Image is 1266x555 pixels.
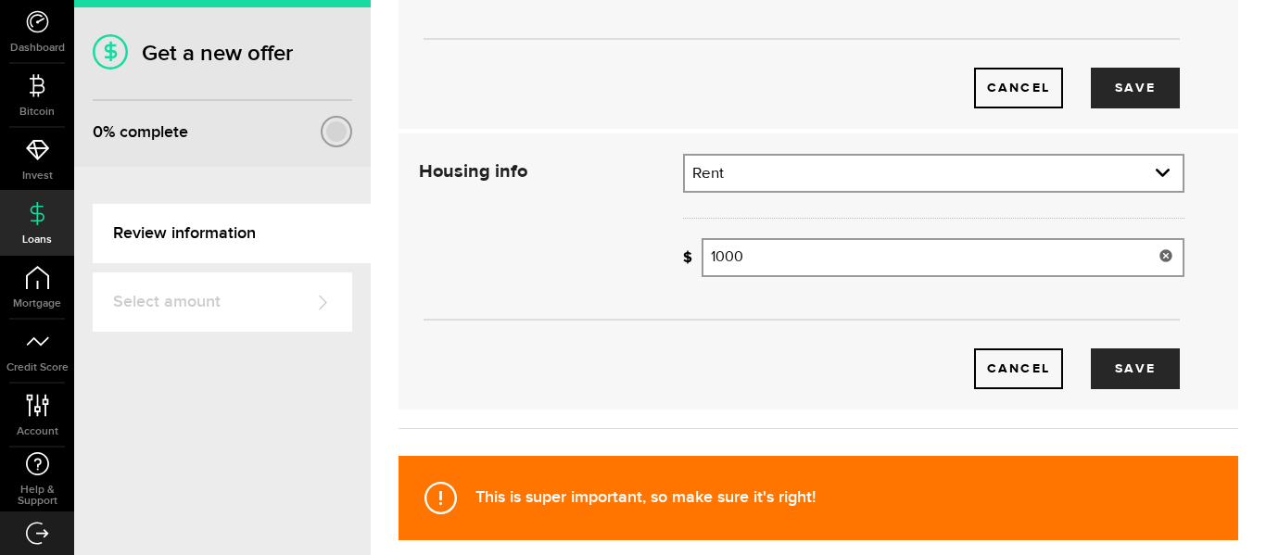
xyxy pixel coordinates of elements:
button: Save [1091,348,1180,389]
h1: Get a new offer [93,40,352,67]
a: expand select [685,156,1183,191]
div: % complete [93,116,188,149]
a: Cancel [974,348,1063,389]
strong: This is super important, so make sure it's right! [475,487,816,507]
button: Open LiveChat chat widget [15,7,70,63]
a: Review information [93,204,371,263]
button: Cancel [974,68,1063,108]
button: Save [1091,68,1180,108]
a: Select amount [93,272,352,332]
span: 0 [93,122,103,142]
strong: Housing info [419,162,527,181]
